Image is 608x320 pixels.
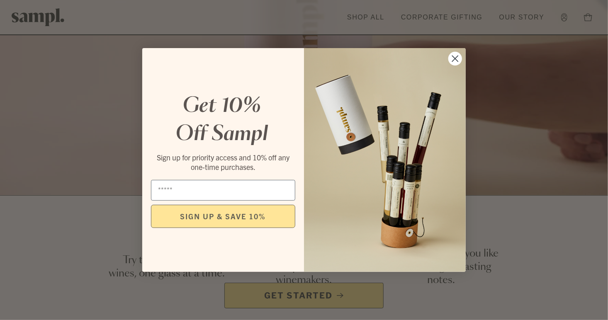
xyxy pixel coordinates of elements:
button: Close dialog [448,51,462,66]
span: Sign up for priority access and 10% off any one-time purchases. [157,153,289,172]
img: 96933287-25a1-481a-a6d8-4dd623390dc6.png [304,48,466,272]
em: Get 10% Off Sampl [176,96,268,144]
button: SIGN UP & SAVE 10% [151,205,295,228]
input: Email [151,180,295,201]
